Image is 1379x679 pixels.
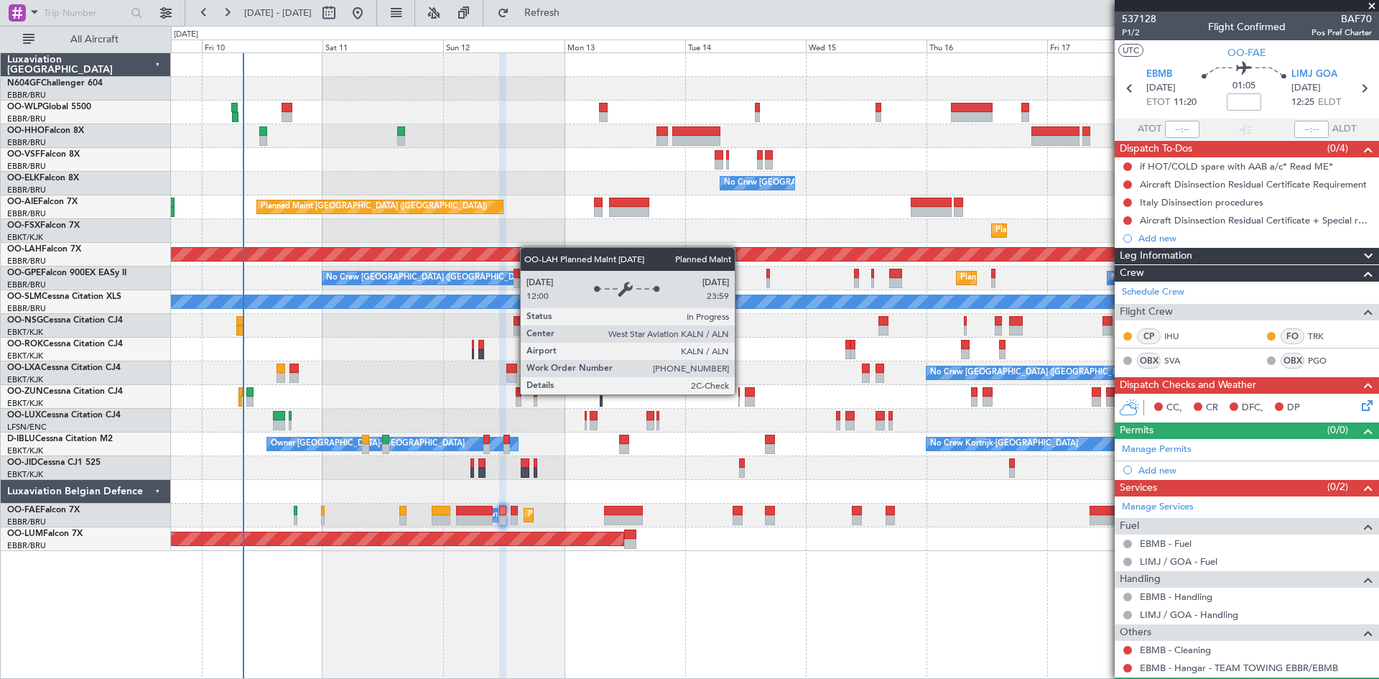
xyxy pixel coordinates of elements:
span: EBMB [1146,68,1172,82]
span: Fuel [1120,518,1139,535]
span: D-IBLU [7,435,35,443]
a: EBBR/BRU [7,114,46,124]
span: Dispatch To-Dos [1120,141,1192,157]
a: OO-FAEFalcon 7X [7,506,80,514]
span: OO-AIE [7,198,38,206]
div: No Crew Kortrijk-[GEOGRAPHIC_DATA] [930,433,1078,455]
span: Services [1120,480,1157,496]
span: Handling [1120,571,1161,588]
span: DP [1287,401,1300,415]
span: OO-LXA [7,364,41,372]
a: EBMB - Hangar - TEAM TOWING EBBR/EBMB [1140,662,1338,674]
span: OO-SLM [7,292,42,301]
div: Aircraft Disinsection Residual Certificate + Special request [1140,214,1372,226]
span: LIMJ GOA [1291,68,1337,82]
span: 12:25 [1291,96,1314,110]
a: D-IBLUCessna Citation M2 [7,435,113,443]
span: [DATE] [1291,81,1321,96]
a: OO-ELKFalcon 8X [7,174,79,183]
span: P1/2 [1122,27,1156,39]
a: LIMJ / GOA - Handling [1140,609,1238,621]
span: ALDT [1332,122,1356,137]
span: All Aircraft [37,34,152,45]
a: SVA [1164,354,1197,367]
span: OO-ZUN [7,387,43,396]
a: OO-NSGCessna Citation CJ4 [7,316,123,325]
div: No Crew [GEOGRAPHIC_DATA] ([GEOGRAPHIC_DATA] National) [724,172,965,194]
a: EBBR/BRU [7,303,46,314]
a: EBKT/KJK [7,398,43,409]
span: OO-HHO [7,126,45,135]
span: ELDT [1318,96,1341,110]
button: All Aircraft [16,28,156,51]
a: EBMB - Cleaning [1140,644,1211,656]
span: OO-FSX [7,221,40,230]
span: OO-GPE [7,269,41,277]
span: (0/0) [1327,422,1348,438]
div: Mon 13 [565,40,685,52]
a: OO-ROKCessna Citation CJ4 [7,340,123,348]
span: CR [1206,401,1218,415]
div: Italy Disinsection procedures [1140,196,1263,208]
span: Flight Crew [1120,304,1173,320]
a: LFSN/ENC [7,422,47,433]
a: EBKT/KJK [7,232,43,243]
button: UTC [1118,44,1143,57]
a: N604GFChallenger 604 [7,79,103,88]
a: EBBR/BRU [7,90,46,101]
span: 11:20 [1174,96,1197,110]
span: OO-LUM [7,530,43,538]
button: Refresh [491,1,577,24]
a: EBBR/BRU [7,161,46,172]
span: OO-ROK [7,340,43,348]
span: ATOT [1138,122,1161,137]
a: OO-LUMFalcon 7X [7,530,83,538]
span: OO-LAH [7,245,42,254]
div: Thu 16 [927,40,1047,52]
a: OO-ZUNCessna Citation CJ4 [7,387,123,396]
span: OO-LUX [7,411,41,420]
a: EBBR/BRU [7,540,46,551]
input: Trip Number [44,2,126,24]
span: [DATE] - [DATE] [244,6,312,19]
a: EBKT/KJK [7,374,43,385]
div: Fri 10 [202,40,322,52]
div: CP [1137,328,1161,344]
a: EBBR/BRU [7,137,46,148]
a: EBBR/BRU [7,517,46,527]
a: EBBR/BRU [7,208,46,219]
a: EBKT/KJK [7,351,43,361]
span: Leg Information [1120,248,1192,264]
a: OO-HHOFalcon 8X [7,126,84,135]
a: EBMB - Fuel [1140,537,1192,550]
div: Add new [1138,464,1372,476]
a: EBKT/KJK [7,445,43,456]
div: Planned Maint [GEOGRAPHIC_DATA] ([GEOGRAPHIC_DATA]) [261,196,487,218]
span: 537128 [1122,11,1156,27]
a: PGO [1308,354,1340,367]
span: OO-FAE [7,506,40,514]
a: Manage Services [1122,500,1194,514]
div: No Crew [GEOGRAPHIC_DATA] ([GEOGRAPHIC_DATA] National) [1111,267,1352,289]
span: OO-NSG [7,316,43,325]
span: Pos Pref Charter [1311,27,1372,39]
div: Owner [GEOGRAPHIC_DATA]-[GEOGRAPHIC_DATA] [271,433,465,455]
span: OO-ELK [7,174,40,183]
div: [DATE] [174,29,198,41]
div: Tue 14 [685,40,806,52]
div: Planned Maint [GEOGRAPHIC_DATA] ([GEOGRAPHIC_DATA] National) [960,267,1220,289]
div: Flight Confirmed [1208,19,1286,34]
div: No Crew [GEOGRAPHIC_DATA] ([GEOGRAPHIC_DATA] National) [930,362,1171,384]
div: Sun 12 [443,40,564,52]
span: [DATE] [1146,81,1176,96]
span: Permits [1120,422,1153,439]
a: EBBR/BRU [7,256,46,267]
div: No Crew [GEOGRAPHIC_DATA] ([GEOGRAPHIC_DATA] National) [326,267,567,289]
a: OO-JIDCessna CJ1 525 [7,458,101,467]
a: EBBR/BRU [7,185,46,195]
span: 01:05 [1232,79,1255,93]
span: BAF70 [1311,11,1372,27]
a: IHU [1164,330,1197,343]
div: FO [1281,328,1304,344]
div: Planned Maint Kortrijk-[GEOGRAPHIC_DATA] [995,220,1163,241]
